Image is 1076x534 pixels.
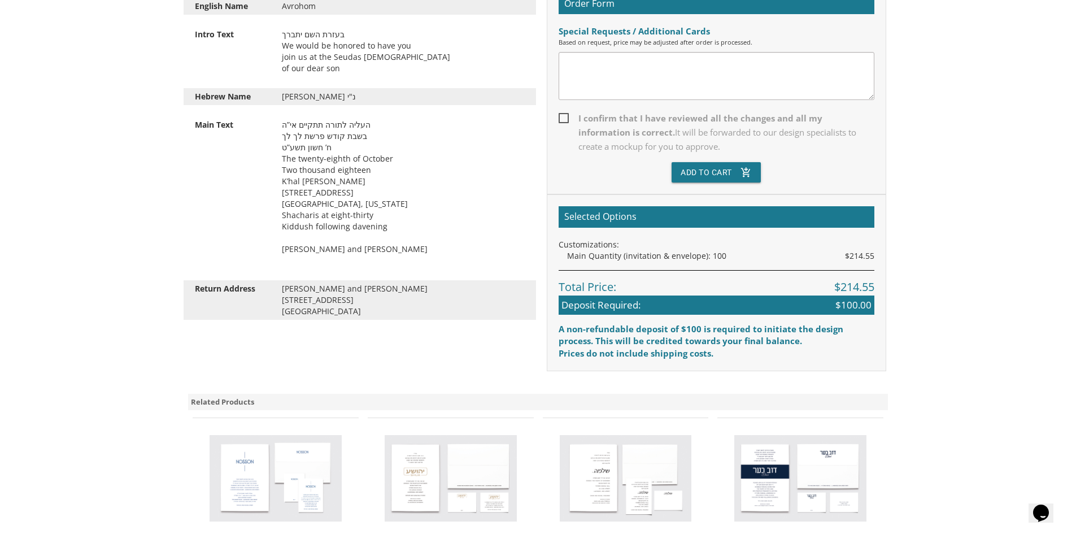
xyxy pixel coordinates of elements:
[559,111,874,154] span: I confirm that I have reviewed all the changes and all my information is correct.
[273,91,533,102] div: [PERSON_NAME] נ"י
[559,270,874,296] div: Total Price:
[734,435,866,522] img: Bar Mitzvah Invitation Style 17
[1029,489,1065,523] iframe: chat widget
[559,296,874,315] div: Deposit Required:
[835,298,872,312] span: $100.00
[559,323,874,348] div: A non-refundable deposit of $100 is required to initiate the design process. This will be credite...
[273,29,533,74] div: בעזרת השם יתברך We would be honored to have you join us at the Seudas [DEMOGRAPHIC_DATA] of our d...
[186,29,273,40] div: Intro Text
[385,435,517,522] img: Bar Mitzvah Invitation Style 14
[672,162,761,183] button: Add To Cartadd_shopping_cart
[567,250,874,262] div: Main Quantity (invitation & envelope): 100
[273,1,533,12] div: Avrohom
[186,91,273,102] div: Hebrew Name
[559,38,874,47] div: Based on request, price may be adjusted after order is processed.
[578,127,856,152] span: It will be forwarded to our design specialists to create a mockup for you to approve.
[834,279,874,296] span: $214.55
[186,1,273,12] div: English Name
[273,283,533,317] div: [PERSON_NAME] and [PERSON_NAME] [STREET_ADDRESS] [GEOGRAPHIC_DATA]
[560,435,692,522] img: Bar Mitzvah Invitation Style 16
[559,25,874,37] div: Special Requests / Additional Cards
[845,250,874,262] span: $214.55
[559,348,874,359] div: Prices do not include shipping costs.
[186,119,273,131] div: Main Text
[188,394,888,410] div: Related Products
[186,283,273,294] div: Return Address
[273,119,533,266] div: העליה לתורה תתקיים אי”ה בשבת קודש פרשת לך לך ח’ חשון תשע”ט The twenty-eighth of October Two thous...
[740,162,752,183] i: add_shopping_cart
[559,239,874,250] div: Customizations:
[210,435,342,522] img: Bar Mitzvah Invitation Style 11
[559,206,874,228] h2: Selected Options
